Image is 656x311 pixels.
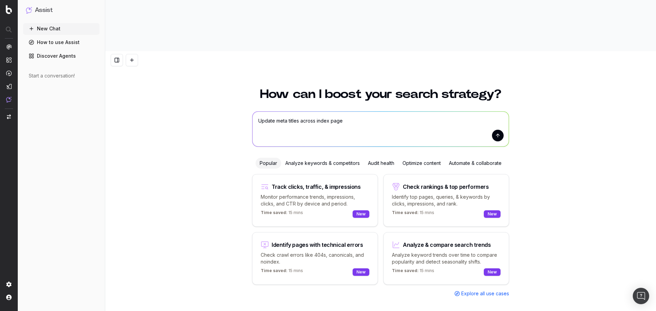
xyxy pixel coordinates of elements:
span: Explore all use cases [461,290,509,297]
img: Analytics [6,44,12,50]
div: Popular [256,158,281,169]
img: Studio [6,84,12,89]
img: Botify logo [6,5,12,14]
button: Assist [26,5,97,15]
a: How to use Assist [23,37,99,48]
div: New [484,210,501,218]
p: Identify top pages, queries, & keywords by clicks, impressions, and rank. [392,194,501,207]
a: Discover Agents [23,51,99,61]
h1: Assist [35,5,53,15]
span: Time saved: [261,210,287,215]
p: Monitor performance trends, impressions, clicks, and CTR by device and period. [261,194,369,207]
button: New Chat [23,23,99,34]
a: Explore all use cases [454,290,509,297]
img: Setting [6,282,12,287]
img: Activation [6,70,12,76]
p: 15 mins [261,268,303,276]
div: New [484,268,501,276]
h1: How can I boost your search strategy? [252,88,509,100]
img: Assist [26,7,32,13]
div: Analyze & compare search trends [403,242,491,248]
p: Analyze keyword trends over time to compare popularity and detect seasonality shifts. [392,252,501,265]
p: 15 mins [261,210,303,218]
img: Switch project [7,114,11,119]
p: Check crawl errors like 404s, canonicals, and noindex. [261,252,369,265]
span: Time saved: [261,268,287,273]
span: Time saved: [392,268,419,273]
div: Start a conversation! [29,72,94,79]
div: Automate & collaborate [445,158,506,169]
div: Open Intercom Messenger [633,288,649,304]
span: Time saved: [392,210,419,215]
p: 15 mins [392,268,434,276]
img: Assist [6,97,12,102]
div: Identify pages with technical errors [272,242,363,248]
img: My account [6,295,12,300]
div: Analyze keywords & competitors [281,158,364,169]
img: Intelligence [6,57,12,63]
div: Audit health [364,158,398,169]
div: New [353,210,369,218]
div: Track clicks, traffic, & impressions [272,184,361,189]
textarea: Update meta titles across index pag [252,112,509,146]
div: Check rankings & top performers [403,184,489,189]
div: New [353,268,369,276]
div: Optimize content [398,158,445,169]
p: 15 mins [392,210,434,218]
